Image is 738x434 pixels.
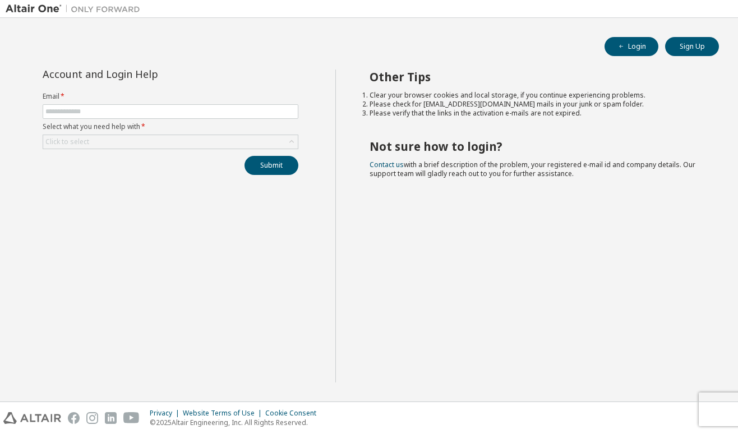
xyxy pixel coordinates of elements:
[370,91,699,100] li: Clear your browser cookies and local storage, if you continue experiencing problems.
[68,412,80,424] img: facebook.svg
[370,160,404,169] a: Contact us
[43,92,298,101] label: Email
[43,122,298,131] label: Select what you need help with
[43,70,247,79] div: Account and Login Help
[665,37,719,56] button: Sign Up
[370,160,695,178] span: with a brief description of the problem, your registered e-mail id and company details. Our suppo...
[370,100,699,109] li: Please check for [EMAIL_ADDRESS][DOMAIN_NAME] mails in your junk or spam folder.
[45,137,89,146] div: Click to select
[370,109,699,118] li: Please verify that the links in the activation e-mails are not expired.
[150,418,323,427] p: © 2025 Altair Engineering, Inc. All Rights Reserved.
[105,412,117,424] img: linkedin.svg
[150,409,183,418] div: Privacy
[605,37,658,56] button: Login
[123,412,140,424] img: youtube.svg
[265,409,323,418] div: Cookie Consent
[43,135,298,149] div: Click to select
[3,412,61,424] img: altair_logo.svg
[6,3,146,15] img: Altair One
[183,409,265,418] div: Website Terms of Use
[370,139,699,154] h2: Not sure how to login?
[86,412,98,424] img: instagram.svg
[245,156,298,175] button: Submit
[370,70,699,84] h2: Other Tips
